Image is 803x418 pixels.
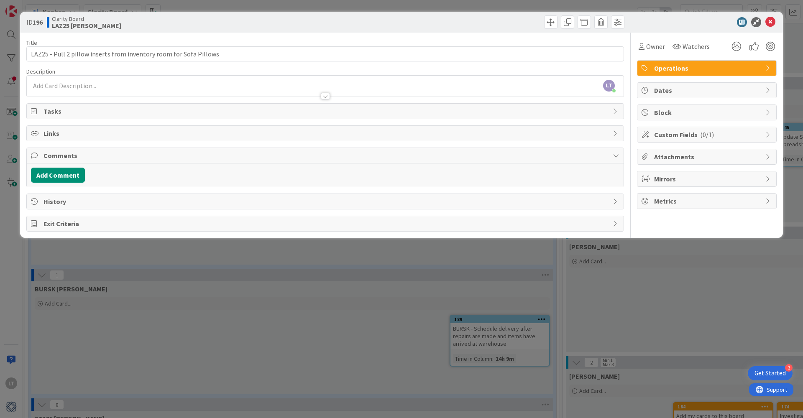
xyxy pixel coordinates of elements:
span: Watchers [683,41,710,51]
span: Attachments [654,152,761,162]
span: ID [26,17,43,27]
span: Clarity Board [52,15,121,22]
span: Block [654,107,761,117]
div: Get Started [754,369,786,377]
div: Open Get Started checklist, remaining modules: 3 [748,366,793,380]
span: Description [26,68,55,75]
span: Mirrors [654,174,761,184]
b: 196 [33,18,43,26]
span: Comments [43,150,609,161]
span: Operations [654,63,761,73]
span: Links [43,128,609,138]
span: Dates [654,85,761,95]
b: LAZ25 [PERSON_NAME] [52,22,121,29]
label: Title [26,39,37,46]
div: 3 [785,364,793,372]
span: ( 0/1 ) [700,130,714,139]
span: Support [18,1,38,11]
span: History [43,196,609,206]
span: Owner [646,41,665,51]
span: Tasks [43,106,609,116]
span: LT [603,80,615,92]
span: Metrics [654,196,761,206]
span: Custom Fields [654,130,761,140]
input: type card name here... [26,46,624,61]
span: Exit Criteria [43,219,609,229]
button: Add Comment [31,168,85,183]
